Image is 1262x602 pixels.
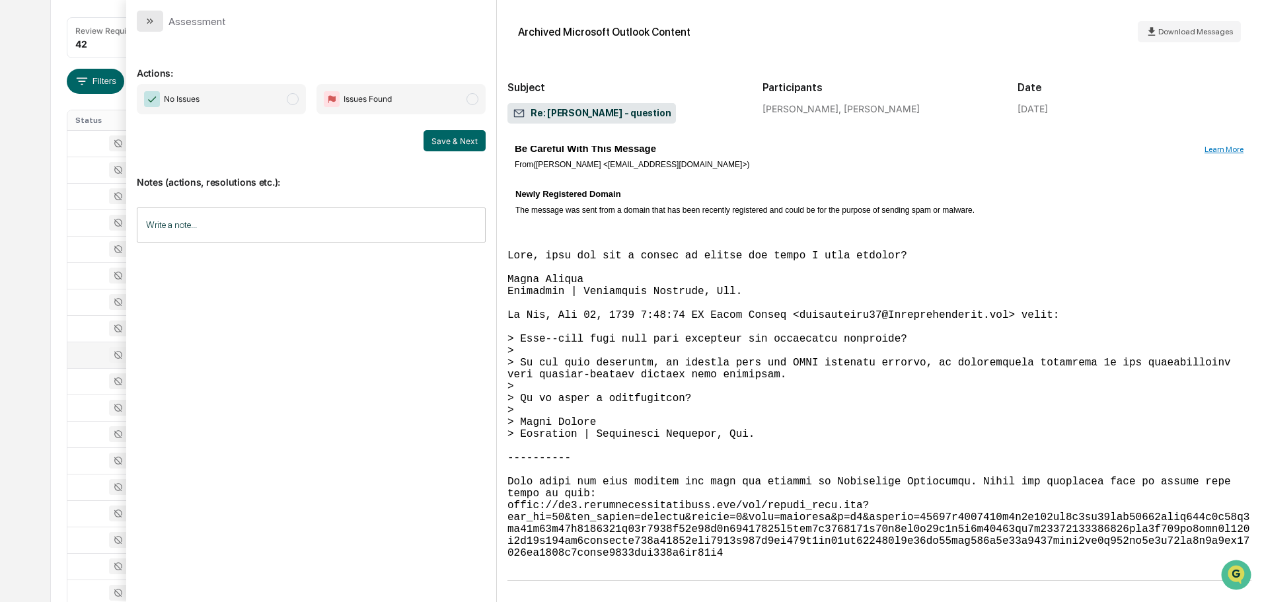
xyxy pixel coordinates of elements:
[518,26,690,38] div: Archived Microsoft Outlook Content
[109,167,164,180] span: Attestations
[515,188,1243,201] span: Newly Registered Domain
[13,193,24,204] div: 🔎
[533,160,749,169] a: ([PERSON_NAME] <[EMAIL_ADDRESS][DOMAIN_NAME]>)
[131,224,160,234] span: Pylon
[1018,81,1251,94] h2: Date
[8,161,91,185] a: 🖐️Preclearance
[67,69,124,94] button: Filters
[13,101,37,125] img: 1746055101610-c473b297-6a78-478c-a979-82029cc54cd1
[75,26,139,36] div: Review Required
[1158,27,1233,36] span: Download Messages
[225,105,241,121] button: Start new chat
[1220,558,1255,594] iframe: Open customer support
[515,204,1243,217] span: The message was sent from a domain that has been recently registered and could be for the purpose...
[515,142,1023,155] span: Be Careful With This Message
[13,28,241,49] p: How can we help?
[137,161,486,188] p: Notes (actions, resolutions etc.):
[164,93,200,106] span: No Issues
[93,223,160,234] a: Powered byPylon
[762,103,996,114] div: [PERSON_NAME], [PERSON_NAME]
[344,93,392,106] span: Issues Found
[168,15,226,28] div: Assessment
[75,38,87,50] div: 42
[324,91,340,107] img: Flag
[26,192,83,205] span: Data Lookup
[1205,145,1243,154] a: Learn More
[91,161,169,185] a: 🗄️Attestations
[137,52,486,79] p: Actions:
[1138,21,1241,42] button: Download Messages
[67,110,153,130] th: Status
[1018,103,1048,114] div: [DATE]
[424,130,486,151] button: Save & Next
[513,107,671,120] span: Re: [PERSON_NAME] - question
[515,158,1023,171] span: From
[507,250,1251,559] pre: Lore, ipsu dol sit a consec ad elitse doe tempo I utla etdolor? Magna Aliqua Enimadmin | Veniamqu...
[26,167,85,180] span: Preclearance
[507,81,741,94] h2: Subject
[13,168,24,178] div: 🖐️
[762,81,996,94] h2: Participants
[144,91,160,107] img: Checkmark
[8,186,89,210] a: 🔎Data Lookup
[45,114,167,125] div: We're available if you need us!
[45,101,217,114] div: Start new chat
[96,168,106,178] div: 🗄️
